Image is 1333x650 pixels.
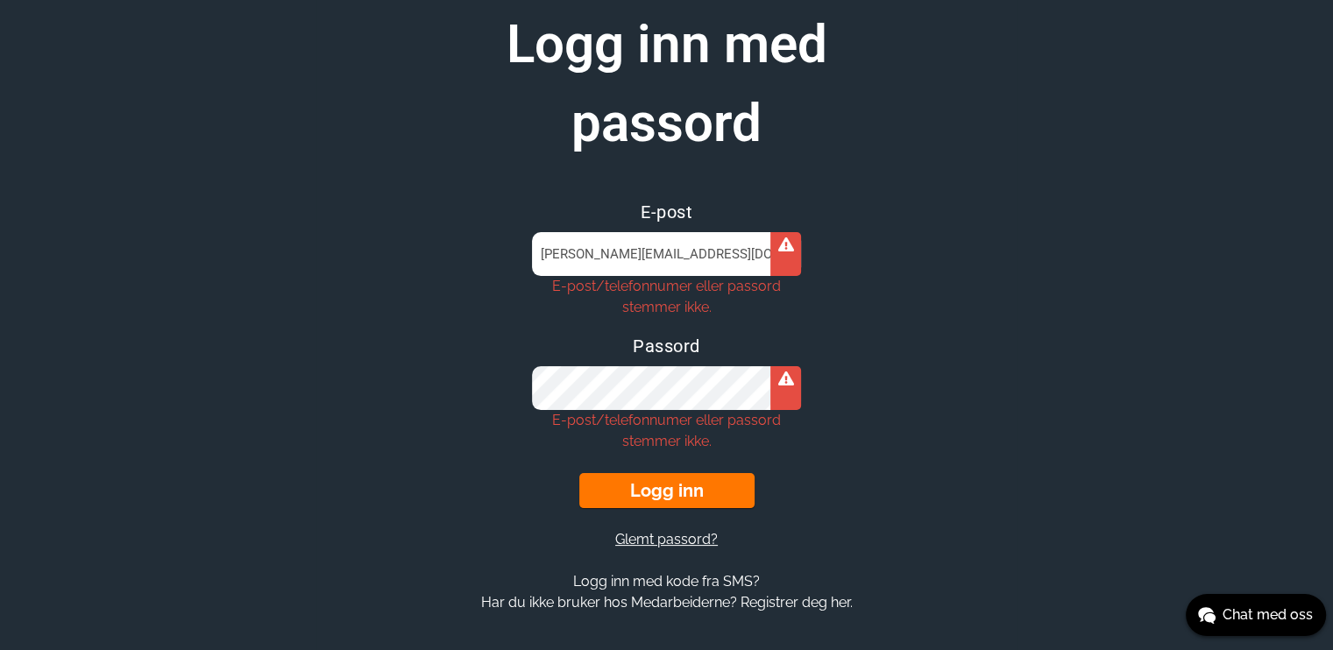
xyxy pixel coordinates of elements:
[476,593,858,611] button: Har du ikke bruker hos Medarbeiderne? Registrer deg her.
[579,473,755,508] button: Logg inn
[568,572,765,590] button: Logg inn med kode fra SMS?
[778,237,794,251] i: E-post/telefonnumer eller passord stemmer ikke.
[532,410,801,452] div: E-post/telefonnumer eller passord stemmer ikke.
[532,276,801,318] div: E-post/telefonnumer eller passord stemmer ikke.
[1186,594,1326,636] button: Chat med oss
[778,371,794,385] i: E-post/telefonnumer eller passord stemmer ikke.
[1223,604,1313,625] span: Chat med oss
[610,530,723,548] button: Glemt passord?
[633,336,700,357] span: Passord
[641,201,692,223] span: E-post
[448,5,886,163] h1: Logg inn med passord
